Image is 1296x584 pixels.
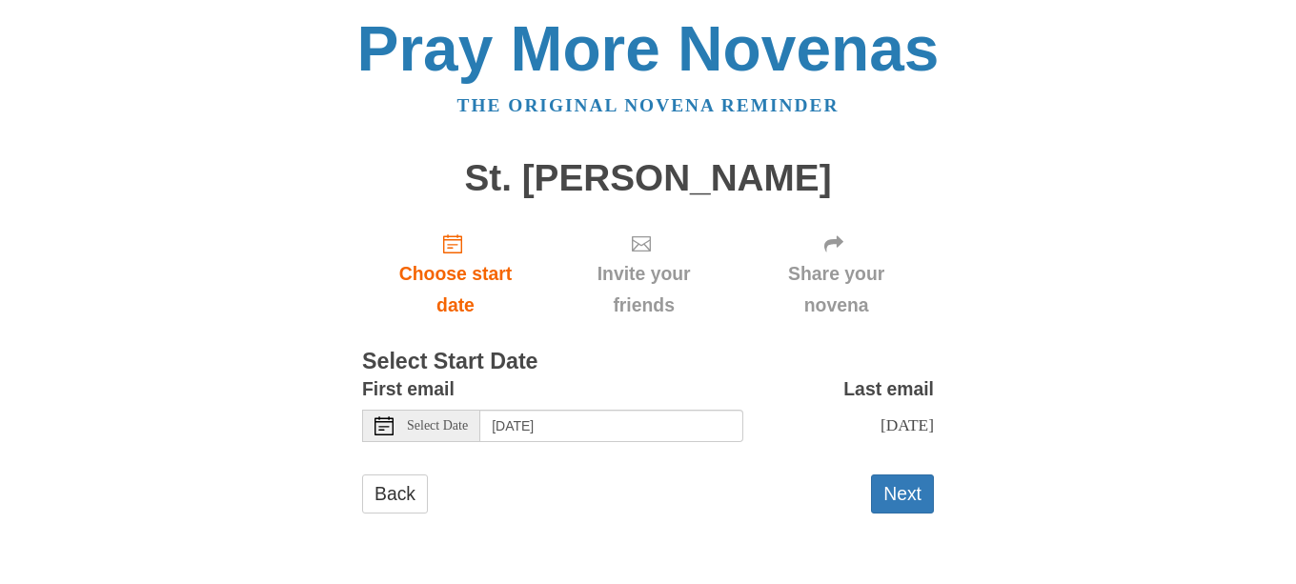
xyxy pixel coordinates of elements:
[568,258,719,321] span: Invite your friends
[843,373,934,405] label: Last email
[739,217,934,331] div: Click "Next" to confirm your start date first.
[407,419,468,433] span: Select Date
[758,258,915,321] span: Share your novena
[457,95,840,115] a: The original novena reminder
[362,217,549,331] a: Choose start date
[871,474,934,514] button: Next
[362,350,934,374] h3: Select Start Date
[357,13,940,84] a: Pray More Novenas
[362,373,455,405] label: First email
[362,474,428,514] a: Back
[381,258,530,321] span: Choose start date
[881,415,934,434] span: [DATE]
[549,217,739,331] div: Click "Next" to confirm your start date first.
[362,158,934,199] h1: St. [PERSON_NAME]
